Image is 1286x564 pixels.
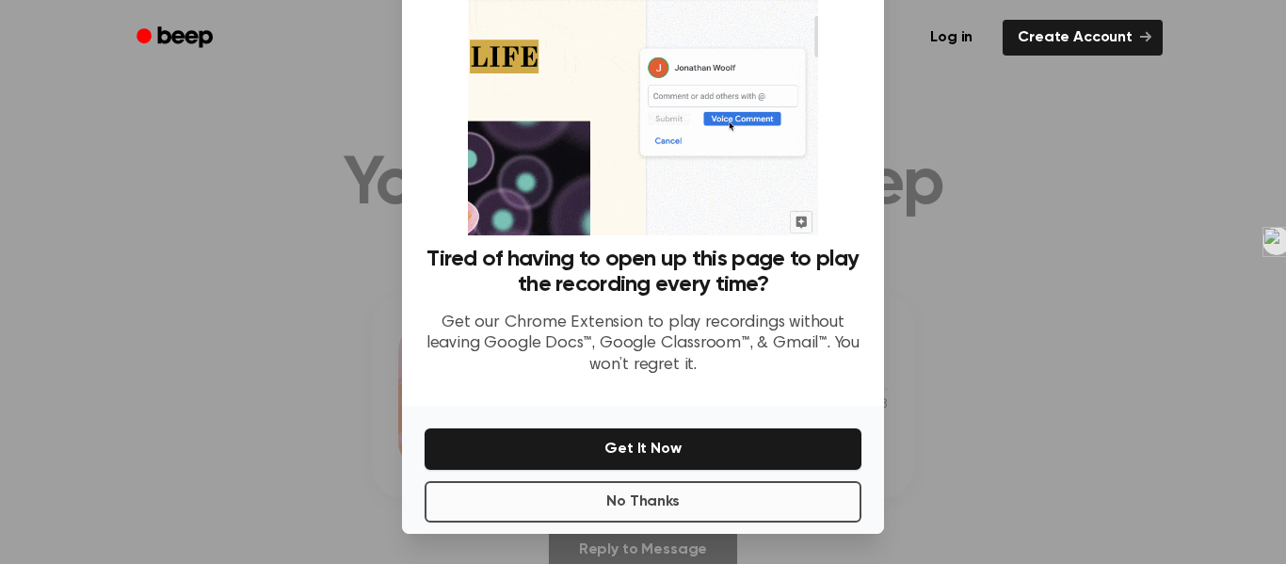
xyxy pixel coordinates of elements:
button: No Thanks [425,481,861,523]
p: Get our Chrome Extension to play recordings without leaving Google Docs™, Google Classroom™, & Gm... [425,313,861,377]
a: Create Account [1003,20,1163,56]
button: Get It Now [425,428,861,470]
a: Beep [123,20,230,56]
h3: Tired of having to open up this page to play the recording every time? [425,247,861,298]
a: Log in [911,16,991,59]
